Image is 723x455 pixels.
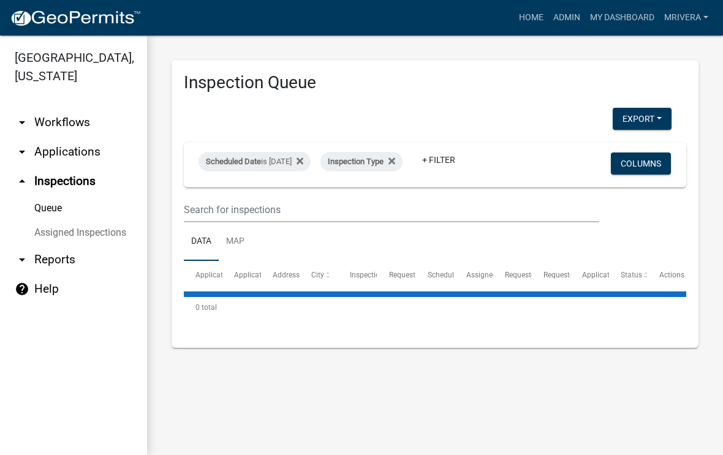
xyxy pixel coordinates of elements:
a: Data [184,222,219,261]
input: Search for inspections [184,197,599,222]
div: 0 total [184,292,686,323]
button: Export [613,108,672,130]
span: Application Description [582,271,659,279]
i: arrow_drop_down [15,115,29,130]
span: Assigned Inspector [466,271,529,279]
a: mrivera [659,6,713,29]
a: Home [514,6,548,29]
a: + Filter [412,149,465,171]
span: Actions [659,271,684,279]
span: Inspection Type [350,271,402,279]
datatable-header-cell: Requested Date [377,261,415,290]
span: Requested Date [389,271,441,279]
datatable-header-cell: Requestor Name [493,261,532,290]
i: help [15,282,29,296]
a: My Dashboard [585,6,659,29]
datatable-header-cell: Actions [648,261,686,290]
datatable-header-cell: Inspection Type [338,261,377,290]
datatable-header-cell: City [300,261,338,290]
datatable-header-cell: Scheduled Time [415,261,454,290]
h3: Inspection Queue [184,72,686,93]
div: is [DATE] [199,152,311,171]
datatable-header-cell: Assigned Inspector [454,261,493,290]
datatable-header-cell: Application Description [570,261,609,290]
datatable-header-cell: Address [261,261,300,290]
span: City [311,271,324,279]
span: Requestor Phone [543,271,600,279]
i: arrow_drop_down [15,252,29,267]
button: Columns [611,152,671,175]
datatable-header-cell: Requestor Phone [532,261,570,290]
datatable-header-cell: Application Type [222,261,261,290]
span: Scheduled Date [206,157,261,166]
a: Admin [548,6,585,29]
span: Requestor Name [505,271,560,279]
datatable-header-cell: Status [609,261,648,290]
datatable-header-cell: Application [184,261,222,290]
span: Scheduled Time [428,271,480,279]
span: Inspection Type [328,157,384,166]
span: Status [621,271,642,279]
i: arrow_drop_down [15,145,29,159]
a: Map [219,222,252,261]
span: Application Type [234,271,290,279]
i: arrow_drop_up [15,174,29,189]
span: Application [195,271,233,279]
span: Address [273,271,300,279]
